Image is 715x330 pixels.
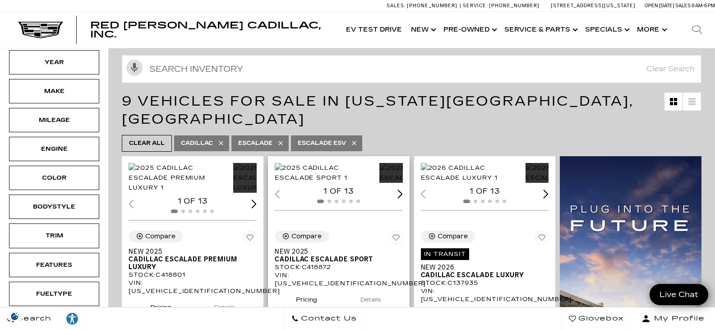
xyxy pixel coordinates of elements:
[5,311,25,321] img: Opt-Out Icon
[275,256,396,263] span: Cadillac Escalade Sport
[59,312,86,325] div: Explore your accessibility options
[9,79,99,103] div: MakeMake
[32,115,77,125] div: Mileage
[32,202,77,212] div: Bodystyle
[90,21,332,39] a: Red [PERSON_NAME] Cadillac, Inc.
[631,307,715,330] button: Open user profile menu
[379,163,480,183] div: 2 / 2
[145,232,175,241] div: Compare
[129,248,250,256] span: New 2025
[421,163,521,183] img: 2026 Cadillac Escalade Luxury 1
[126,60,143,76] svg: Click to toggle on voice search
[18,21,63,38] img: Cadillac Dark Logo with Cadillac White Text
[32,144,77,154] div: Engine
[9,108,99,132] div: MileageMileage
[129,163,229,193] div: 1 / 2
[275,248,396,256] span: New 2025
[233,163,333,193] div: 2 / 2
[406,12,439,48] a: New
[9,195,99,219] div: BodystyleBodystyle
[650,312,705,325] span: My Profile
[551,3,636,9] a: [STREET_ADDRESS][US_STATE]
[32,231,77,241] div: Trim
[275,231,329,242] button: Compare Vehicle
[280,288,333,308] button: pricing tab
[387,3,460,8] a: Sales: [PHONE_NUMBER]
[32,289,77,299] div: Fueltype
[9,253,99,277] div: FeaturesFeatures
[5,311,25,321] section: Click to Open Cookie Consent Modal
[645,3,674,9] span: Open [DATE]
[32,57,77,67] div: Year
[463,3,488,9] span: Service:
[243,231,257,248] button: Save Vehicle
[251,200,257,208] div: Next slide
[32,260,77,270] div: Features
[90,20,321,40] span: Red [PERSON_NAME] Cadillac, Inc.
[122,93,634,127] span: 9 Vehicles for Sale in [US_STATE][GEOGRAPHIC_DATA], [GEOGRAPHIC_DATA]
[129,231,183,242] button: Compare Vehicle
[129,248,257,271] a: New 2025Cadillac Escalade Premium Luxury
[421,264,542,271] span: New 2026
[275,163,375,183] div: 1 / 2
[535,231,549,248] button: Save Vehicle
[9,137,99,161] div: EngineEngine
[544,190,549,198] div: Next slide
[421,287,549,303] div: VIN: [US_VEHICLE_IDENTIFICATION_NUMBER]
[421,248,549,279] a: In TransitNew 2026Cadillac Escalade Luxury
[438,232,468,241] div: Compare
[129,138,165,149] span: Clear All
[439,12,500,48] a: Pre-Owned
[32,86,77,96] div: Make
[421,271,542,279] span: Cadillac Escalade Luxury
[275,163,375,183] img: 2025 Cadillac Escalade Sport 1
[692,3,715,9] span: 9 AM-6 PM
[675,3,692,9] span: Sales:
[500,12,581,48] a: Service & Parts
[284,307,364,330] a: Contact Us
[275,263,403,271] div: Stock : C418872
[181,138,213,149] span: Cadillac
[421,186,549,196] div: 1 of 13
[9,282,99,306] div: FueltypeFueltype
[407,3,457,9] span: [PHONE_NUMBER]
[460,3,542,8] a: Service: [PHONE_NUMBER]
[198,296,251,316] button: details tab
[345,288,397,308] button: details tab
[389,231,403,248] button: Save Vehicle
[9,166,99,190] div: ColorColor
[275,271,403,288] div: VIN: [US_VEHICLE_IDENTIFICATION_NUMBER]
[491,304,543,324] button: details tab
[129,163,229,193] img: 2025 Cadillac Escalade Premium Luxury 1
[421,231,475,242] button: Compare Vehicle
[14,312,51,325] span: Search
[298,138,346,149] span: Escalade ESV
[275,186,403,196] div: 1 of 13
[562,307,631,330] a: Glovebox
[129,196,257,206] div: 1 of 13
[397,190,403,198] div: Next slide
[421,279,549,287] div: Stock : C137935
[9,50,99,74] div: YearYear
[122,55,701,83] input: Search Inventory
[129,279,257,295] div: VIN: [US_VEHICLE_IDENTIFICATION_NUMBER]
[238,138,272,149] span: Escalade
[426,304,479,324] button: pricing tab
[489,3,540,9] span: [PHONE_NUMBER]
[32,173,77,183] div: Color
[291,232,322,241] div: Compare
[655,289,703,300] span: Live Chat
[526,163,626,183] div: 2 / 2
[134,296,187,316] button: pricing tab
[576,312,624,325] span: Glovebox
[129,256,250,271] span: Cadillac Escalade Premium Luxury
[581,12,632,48] a: Specials
[9,223,99,248] div: TrimTrim
[421,248,470,260] span: In Transit
[632,12,670,48] button: More
[59,307,86,330] a: Explore your accessibility options
[650,284,708,305] a: Live Chat
[275,248,403,263] a: New 2025Cadillac Escalade Sport
[299,312,357,325] span: Contact Us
